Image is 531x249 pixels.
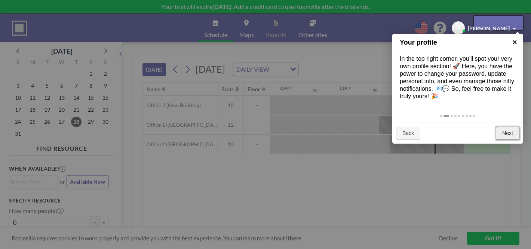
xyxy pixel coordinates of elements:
a: Back [396,127,420,140]
a: Next [496,127,519,140]
div: In the top right corner, you'll spot your very own profile section! 🚀 Here, you have the power to... [392,48,523,108]
span: JP [455,25,461,31]
span: [PERSON_NAME] [468,25,510,31]
h1: Your profile [400,37,504,48]
a: × [506,34,523,51]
